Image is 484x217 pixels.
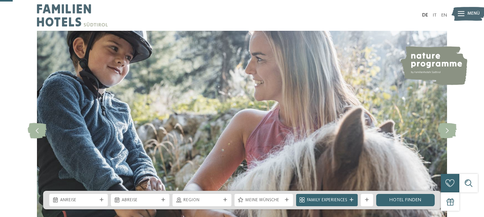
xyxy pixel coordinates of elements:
[441,13,447,18] a: EN
[122,197,159,204] span: Abreise
[245,197,282,204] span: Meine Wünsche
[400,46,467,85] img: nature programme by Familienhotels Südtirol
[376,194,435,206] a: Hotel finden
[60,197,97,204] span: Anreise
[307,197,347,204] span: Family Experiences
[183,197,220,204] span: Region
[467,11,480,17] span: Menü
[422,13,428,18] a: DE
[433,13,437,18] a: IT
